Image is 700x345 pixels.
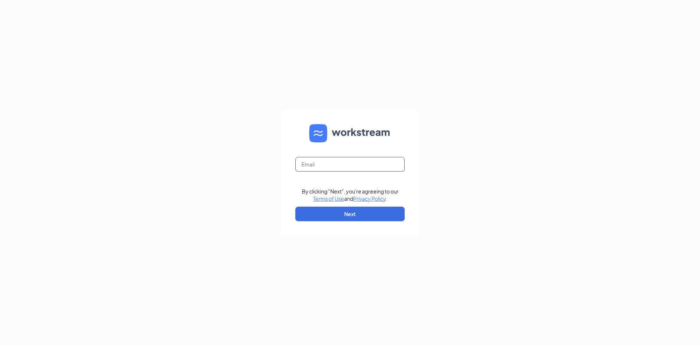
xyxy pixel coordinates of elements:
[353,195,386,202] a: Privacy Policy
[302,188,398,202] div: By clicking "Next", you're agreeing to our and .
[295,157,405,172] input: Email
[309,124,391,142] img: WS logo and Workstream text
[313,195,344,202] a: Terms of Use
[295,207,405,221] button: Next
